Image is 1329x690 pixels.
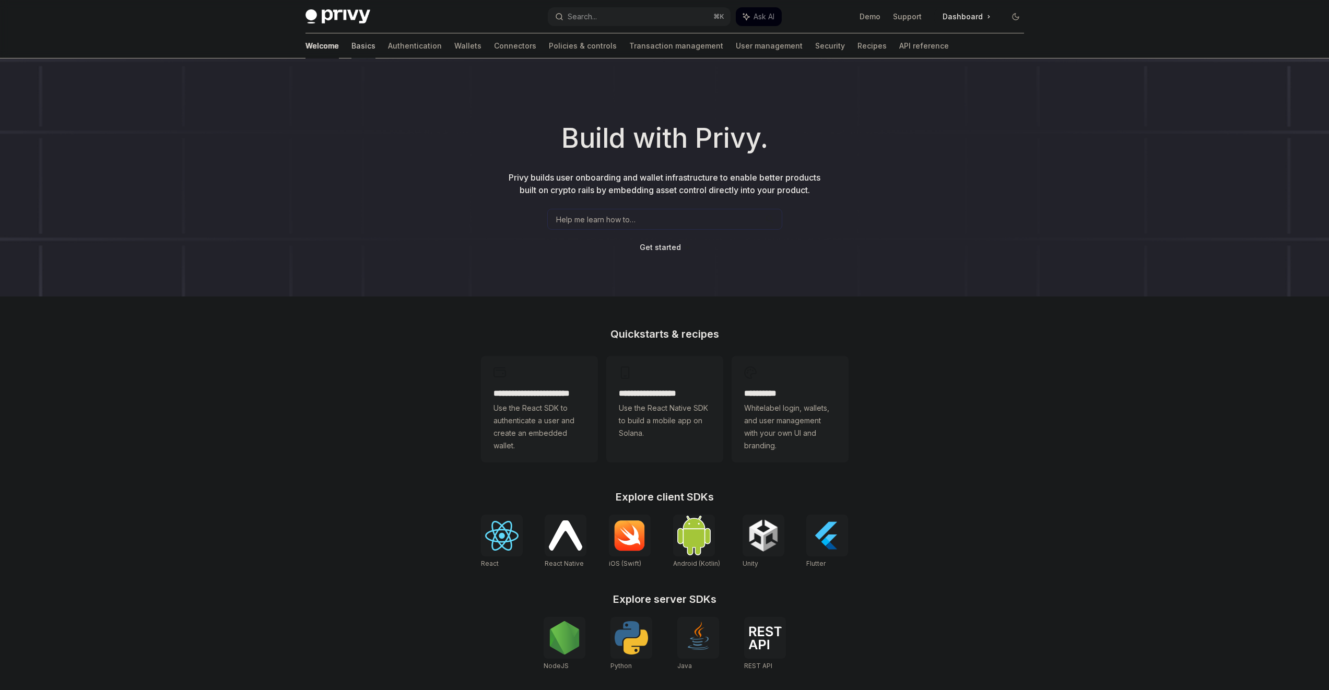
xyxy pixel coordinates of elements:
[556,214,636,225] span: Help me learn how to…
[17,118,1312,159] h1: Build with Privy.
[744,402,836,452] span: Whitelabel login, wallets, and user management with your own UI and branding.
[481,515,523,569] a: ReactReact
[481,492,849,502] h2: Explore client SDKs
[732,356,849,462] a: **** *****Whitelabel login, wallets, and user management with your own UI and branding.
[305,9,370,24] img: dark logo
[619,402,711,439] span: Use the React Native SDK to build a mobile app on Solana.
[613,520,646,551] img: iOS (Swift)
[806,515,848,569] a: FlutterFlutter
[744,662,772,670] span: REST API
[609,515,651,569] a: iOS (Swift)iOS (Swift)
[743,560,758,567] span: Unity
[615,621,648,655] img: Python
[548,621,581,655] img: NodeJS
[509,172,820,195] span: Privy builds user onboarding and wallet infrastructure to enable better products built on crypto ...
[673,560,720,567] span: Android (Kotlin)
[810,519,844,552] img: Flutter
[388,33,442,58] a: Authentication
[493,402,585,452] span: Use the React SDK to authenticate a user and create an embedded wallet.
[640,242,681,253] a: Get started
[744,617,786,671] a: REST APIREST API
[860,11,880,22] a: Demo
[673,515,720,569] a: Android (Kotlin)Android (Kotlin)
[548,7,731,26] button: Open search
[481,329,849,339] h2: Quickstarts & recipes
[736,7,782,26] button: Toggle assistant panel
[568,10,597,23] div: Search...
[305,33,339,58] a: Welcome
[677,516,711,555] img: Android (Kotlin)
[545,515,586,569] a: React NativeReact Native
[747,519,780,552] img: Unity
[485,521,519,551] img: React
[610,662,632,670] span: Python
[481,594,849,604] h2: Explore server SDKs
[743,515,784,569] a: UnityUnity
[640,243,681,252] span: Get started
[899,33,949,58] a: API reference
[549,33,617,58] a: Policies & controls
[1007,8,1024,25] button: Toggle dark mode
[677,662,692,670] span: Java
[454,33,481,58] a: Wallets
[857,33,887,58] a: Recipes
[736,33,803,58] a: User management
[351,33,375,58] a: Basics
[545,560,584,567] span: React Native
[806,560,826,567] span: Flutter
[481,560,499,567] span: React
[681,621,715,655] img: Java
[943,11,983,22] span: Dashboard
[893,11,922,22] a: Support
[677,617,719,671] a: JavaJava
[606,356,723,462] a: **** **** **** ***Use the React Native SDK to build a mobile app on Solana.
[629,33,723,58] a: Transaction management
[748,626,782,649] img: REST API
[609,560,641,567] span: iOS (Swift)
[934,8,999,25] a: Dashboard
[713,13,724,21] span: ⌘ K
[494,33,536,58] a: Connectors
[610,617,652,671] a: PythonPython
[544,617,585,671] a: NodeJSNodeJS
[754,11,774,22] span: Ask AI
[549,520,582,550] img: React Native
[544,662,569,670] span: NodeJS
[815,33,845,58] a: Security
